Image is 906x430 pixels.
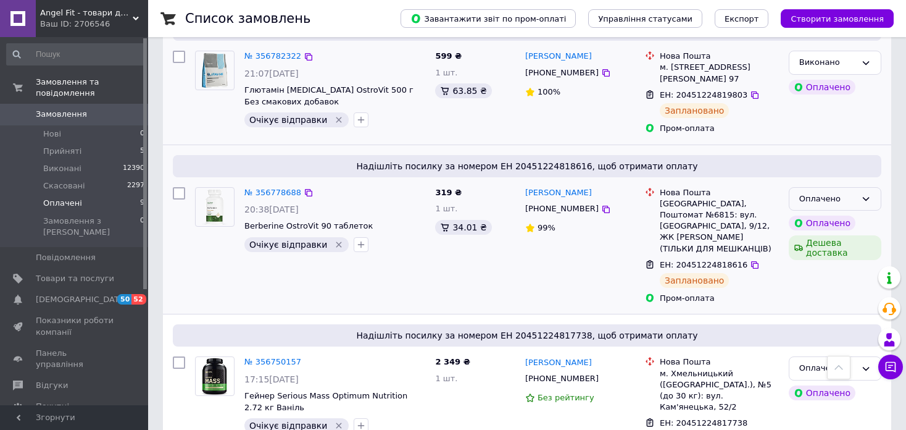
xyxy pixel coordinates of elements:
[249,240,327,250] span: Очікує відправки
[6,43,146,65] input: Пошук
[244,357,301,366] a: № 356750157
[117,294,131,305] span: 50
[435,51,462,61] span: 599 ₴
[36,348,114,370] span: Панель управління
[334,115,344,125] svg: Видалити мітку
[178,329,876,342] span: Надішліть посилку за номером ЕН 20451224817738, щоб отримати оплату
[789,216,855,230] div: Оплачено
[123,163,144,174] span: 12390
[185,11,310,26] h1: Список замовлень
[435,188,462,197] span: 319 ₴
[660,90,747,99] span: ЕН: 20451224819803
[195,356,235,396] a: Фото товару
[660,103,729,118] div: Заплановано
[525,374,599,383] span: [PHONE_NUMBER]
[789,386,855,400] div: Оплачено
[195,51,235,90] a: Фото товару
[799,56,856,69] div: Виконано
[195,187,235,227] a: Фото товару
[36,109,87,120] span: Замовлення
[525,187,592,199] a: [PERSON_NAME]
[140,146,144,157] span: 5
[36,401,69,412] span: Покупці
[401,9,576,28] button: Завантажити звіт по пром-оплаті
[131,294,146,305] span: 52
[43,129,61,140] span: Нові
[660,273,729,288] div: Заплановано
[538,223,555,232] span: 99%
[244,374,299,384] span: 17:15[DATE]
[244,221,373,230] a: Berberine OstroVit 90 таблеток
[660,356,779,368] div: Нова Пошта
[43,180,85,192] span: Скасовані
[435,357,470,366] span: 2 349 ₴
[244,204,299,214] span: 20:38[DATE]
[598,14,692,23] span: Управління статусами
[660,123,779,134] div: Пром-оплата
[196,51,234,90] img: Фото товару
[799,193,856,206] div: Оплачено
[196,188,234,226] img: Фото товару
[878,355,903,379] button: Чат з покупцем
[40,19,148,30] div: Ваш ID: 2706546
[435,83,491,98] div: 63.85 ₴
[525,68,599,77] span: [PHONE_NUMBER]
[244,69,299,78] span: 21:07[DATE]
[410,13,566,24] span: Завантажити звіт по пром-оплаті
[660,368,779,413] div: м. Хмельницький ([GEOGRAPHIC_DATA].), №5 (до 30 кг): вул. Кам'янецька, 52/2
[140,129,144,140] span: 0
[660,51,779,62] div: Нова Пошта
[660,62,779,84] div: м. [STREET_ADDRESS][PERSON_NAME] 97
[660,187,779,198] div: Нова Пошта
[725,14,759,23] span: Експорт
[334,240,344,250] svg: Видалити мітку
[799,362,856,375] div: Оплачено
[36,252,96,263] span: Повідомлення
[244,391,407,412] a: Гейнер Serious Mass Optimum Nutrition 2.72 кг Ваніль
[36,77,148,99] span: Замовлення та повідомлення
[127,180,144,192] span: 2297
[715,9,769,28] button: Експорт
[435,374,457,383] span: 1 шт.
[660,260,747,269] span: ЕН: 20451224818616
[36,380,68,391] span: Відгуки
[43,163,81,174] span: Виконані
[43,146,81,157] span: Прийняті
[538,87,560,96] span: 100%
[791,14,884,23] span: Створити замовлення
[435,204,457,213] span: 1 шт.
[588,9,702,28] button: Управління статусами
[40,7,133,19] span: Angel Fit - товари для здоров'я, спорту та активного життя
[178,160,876,172] span: Надішліть посилку за номером ЕН 20451224818616, щоб отримати оплату
[249,115,327,125] span: Очікує відправки
[660,293,779,304] div: Пром-оплата
[781,9,894,28] button: Створити замовлення
[789,235,881,260] div: Дешева доставка
[660,198,779,255] div: [GEOGRAPHIC_DATA], Поштомат №6815: вул. [GEOGRAPHIC_DATA], 9/12, ЖК [PERSON_NAME] (ТІЛЬКИ ДЛЯ МЕШ...
[435,220,491,235] div: 34.01 ₴
[36,273,114,284] span: Товари та послуги
[43,216,140,238] span: Замовлення з [PERSON_NAME]
[244,85,414,106] a: Глютамін [MEDICAL_DATA] OstroVit 500 г Без смакових добавок
[201,357,229,395] img: Фото товару
[36,294,127,305] span: [DEMOGRAPHIC_DATA]
[43,198,82,209] span: Оплачені
[538,393,594,402] span: Без рейтингу
[36,315,114,337] span: Показники роботи компанії
[140,198,144,209] span: 9
[525,357,592,369] a: [PERSON_NAME]
[140,216,144,238] span: 0
[435,68,457,77] span: 1 шт.
[244,51,301,61] a: № 356782322
[660,418,747,428] span: ЕН: 20451224817738
[789,80,855,95] div: Оплачено
[525,51,592,62] a: [PERSON_NAME]
[244,188,301,197] a: № 356778688
[525,204,599,213] span: [PHONE_NUMBER]
[768,14,894,23] a: Створити замовлення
